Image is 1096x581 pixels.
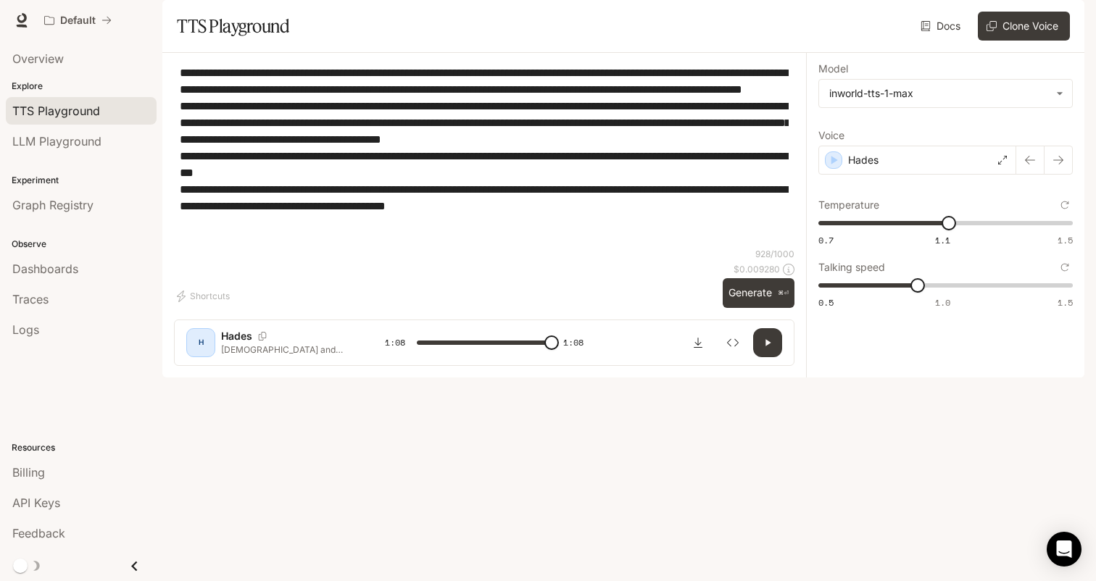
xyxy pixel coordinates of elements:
[819,80,1072,107] div: inworld-tts-1-max
[778,289,789,298] p: ⌘⏎
[918,12,966,41] a: Docs
[718,328,747,357] button: Inspect
[818,130,844,141] p: Voice
[221,329,252,343] p: Hades
[818,200,879,210] p: Temperature
[1057,259,1073,275] button: Reset to default
[818,262,885,272] p: Talking speed
[563,335,584,350] span: 1:08
[818,234,834,246] span: 0.7
[848,153,879,167] p: Hades
[818,296,834,309] span: 0.5
[978,12,1070,41] button: Clone Voice
[252,332,273,340] button: Copy Voice ID
[935,234,950,246] span: 1.1
[1058,296,1073,309] span: 1.5
[684,328,713,357] button: Download audio
[38,6,118,35] button: All workspaces
[177,12,289,41] h1: TTS Playground
[829,86,1049,101] div: inworld-tts-1-max
[818,64,848,74] p: Model
[935,296,950,309] span: 1.0
[60,14,96,27] p: Default
[385,335,405,350] span: 1:08
[221,343,350,356] p: [DEMOGRAPHIC_DATA] and gentlemen, welcome to the highlights of the 4th Annual Scientific Council ...
[1047,532,1082,567] div: Open Intercom Messenger
[189,331,212,354] div: H
[1058,234,1073,246] span: 1.5
[1057,197,1073,213] button: Reset to default
[174,285,236,308] button: Shortcuts
[723,278,794,308] button: Generate⌘⏎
